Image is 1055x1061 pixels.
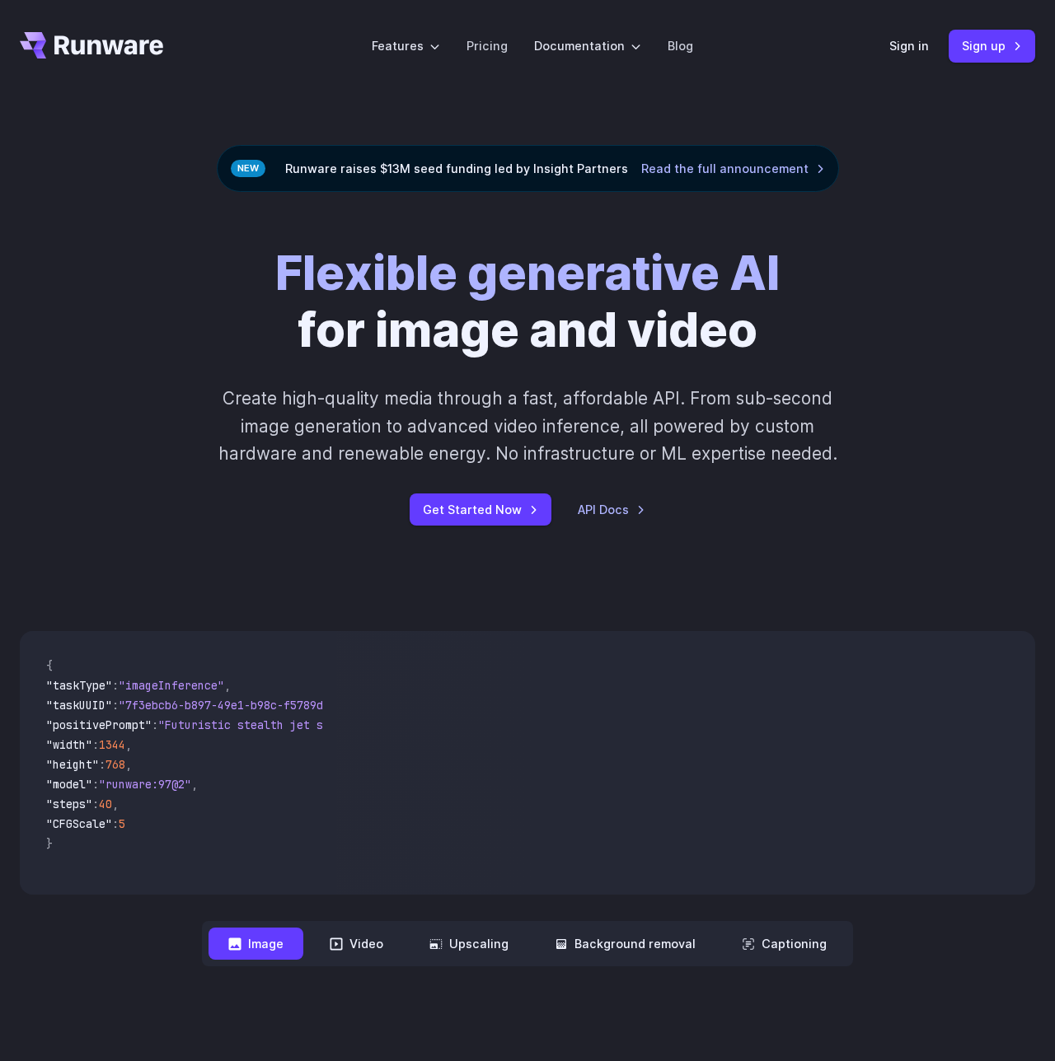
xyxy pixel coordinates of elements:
button: Captioning [722,928,846,960]
span: : [92,797,99,811]
label: Features [372,36,440,55]
span: "steps" [46,797,92,811]
span: 1344 [99,737,125,752]
span: 768 [105,757,125,772]
span: 40 [99,797,112,811]
span: , [224,678,231,693]
a: Pricing [467,36,508,55]
a: Get Started Now [410,493,551,526]
span: { [46,658,53,673]
span: : [99,757,105,772]
button: Upscaling [410,928,528,960]
span: , [125,737,132,752]
span: , [191,777,198,792]
span: "runware:97@2" [99,777,191,792]
span: : [92,777,99,792]
a: Go to / [20,32,163,58]
span: , [112,797,119,811]
span: "Futuristic stealth jet streaking through a neon-lit cityscape with glowing purple exhaust" [158,717,758,732]
span: "taskType" [46,678,112,693]
span: "7f3ebcb6-b897-49e1-b98c-f5789d2d40d7" [119,698,369,713]
span: "CFGScale" [46,816,112,831]
span: "width" [46,737,92,752]
strong: Flexible generative AI [275,244,780,301]
a: API Docs [578,500,645,519]
span: : [112,816,119,831]
label: Documentation [534,36,641,55]
span: : [112,698,119,713]
span: "taskUUID" [46,698,112,713]
button: Video [310,928,403,960]
p: Create high-quality media through a fast, affordable API. From sub-second image generation to adv... [203,385,852,467]
span: } [46,836,53,851]
span: "positivePrompt" [46,717,152,732]
a: Blog [668,36,693,55]
span: "imageInference" [119,678,224,693]
div: Runware raises $13M seed funding led by Insight Partners [217,145,839,192]
span: : [92,737,99,752]
span: "model" [46,777,92,792]
span: 5 [119,816,125,831]
h1: for image and video [275,245,780,358]
button: Background removal [535,928,715,960]
button: Image [209,928,303,960]
span: , [125,757,132,772]
a: Sign up [949,30,1035,62]
span: : [152,717,158,732]
span: : [112,678,119,693]
span: "height" [46,757,99,772]
a: Read the full announcement [641,159,825,178]
a: Sign in [889,36,929,55]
